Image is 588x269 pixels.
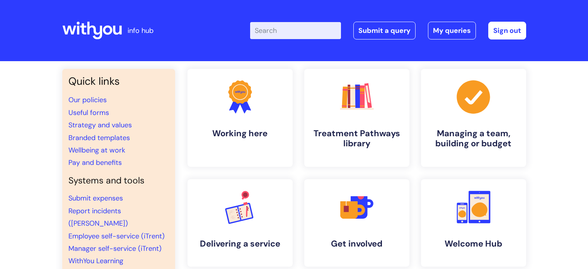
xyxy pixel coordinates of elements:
h4: Welcome Hub [427,239,520,249]
h3: Quick links [68,75,169,87]
a: Welcome Hub [421,179,526,267]
a: Strategy and values [68,120,132,130]
h4: Working here [194,129,286,139]
h4: Delivering a service [194,239,286,249]
a: Report incidents ([PERSON_NAME]) [68,206,128,228]
h4: Managing a team, building or budget [427,129,520,149]
input: Search [250,22,341,39]
a: Get involved [304,179,409,267]
h4: Get involved [310,239,403,249]
a: Branded templates [68,133,130,142]
a: Delivering a service [187,179,293,267]
a: Working here [187,69,293,167]
div: | - [250,22,526,39]
a: Pay and benefits [68,158,122,167]
a: Manager self-service (iTrent) [68,244,162,253]
a: WithYou Learning [68,256,123,266]
p: info hub [128,24,153,37]
a: Managing a team, building or budget [421,69,526,167]
a: Our policies [68,95,107,105]
a: Submit expenses [68,194,123,203]
a: Submit a query [353,22,416,39]
a: My queries [428,22,476,39]
h4: Treatment Pathways library [310,129,403,149]
a: Wellbeing at work [68,146,125,155]
a: Sign out [488,22,526,39]
a: Treatment Pathways library [304,69,409,167]
a: Employee self-service (iTrent) [68,231,165,241]
a: Useful forms [68,108,109,117]
h4: Systems and tools [68,175,169,186]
